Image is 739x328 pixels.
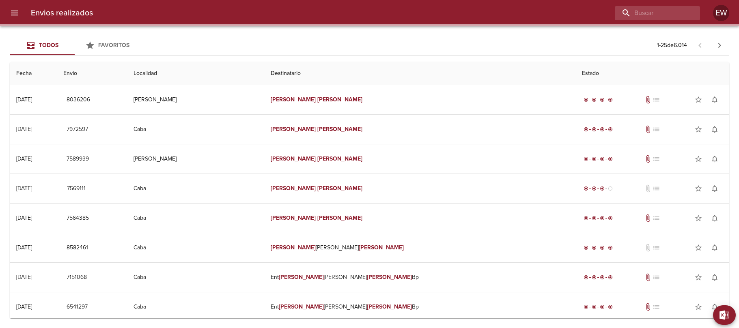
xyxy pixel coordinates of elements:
[707,240,723,256] button: Activar notificaciones
[608,216,613,221] span: radio_button_checked
[359,244,404,251] em: [PERSON_NAME]
[127,204,264,233] td: Caba
[690,269,707,285] button: Agregar a favoritos
[367,274,412,281] em: [PERSON_NAME]
[271,126,316,133] em: [PERSON_NAME]
[10,36,140,55] div: Tabs Envios
[690,180,707,197] button: Agregar a favoritos
[582,125,614,133] div: Entregado
[584,186,588,191] span: radio_button_checked
[67,154,89,164] span: 7589939
[127,233,264,262] td: Caba
[67,124,88,135] span: 7972597
[600,216,605,221] span: radio_button_checked
[317,96,362,103] em: [PERSON_NAME]
[127,292,264,322] td: Caba
[582,184,614,193] div: En viaje
[644,155,652,163] span: Tiene documentos adjuntos
[98,42,129,49] span: Favoritos
[57,62,127,85] th: Envio
[127,85,264,114] td: [PERSON_NAME]
[10,62,57,85] th: Fecha
[592,186,597,191] span: radio_button_checked
[63,240,91,255] button: 8582461
[127,144,264,174] td: [PERSON_NAME]
[652,125,660,133] span: No tiene pedido asociado
[707,180,723,197] button: Activar notificaciones
[5,3,24,23] button: menu
[657,41,687,49] p: 1 - 25 de 6.014
[711,244,719,252] span: notifications_none
[584,275,588,280] span: radio_button_checked
[279,303,324,310] em: [PERSON_NAME]
[592,304,597,309] span: radio_button_checked
[582,273,614,281] div: Entregado
[608,97,613,102] span: radio_button_checked
[707,151,723,167] button: Activar notificaciones
[711,184,719,193] span: notifications_none
[711,273,719,281] span: notifications_none
[575,62,729,85] th: Estado
[711,96,719,104] span: notifications_none
[31,6,93,19] h6: Envios realizados
[652,214,660,222] span: No tiene pedido asociado
[592,156,597,161] span: radio_button_checked
[63,300,91,315] button: 6541297
[317,155,362,162] em: [PERSON_NAME]
[608,186,613,191] span: radio_button_unchecked
[600,304,605,309] span: radio_button_checked
[644,244,652,252] span: No tiene documentos adjuntos
[127,115,264,144] td: Caba
[582,214,614,222] div: Entregado
[652,155,660,163] span: No tiene pedido asociado
[271,244,316,251] em: [PERSON_NAME]
[711,125,719,133] span: notifications_none
[652,273,660,281] span: No tiene pedido asociado
[16,185,32,192] div: [DATE]
[67,243,88,253] span: 8582461
[707,121,723,137] button: Activar notificaciones
[367,303,412,310] em: [PERSON_NAME]
[600,156,605,161] span: radio_button_checked
[694,125,702,133] span: star_border
[694,96,702,104] span: star_border
[317,214,362,221] em: [PERSON_NAME]
[711,303,719,311] span: notifications_none
[592,127,597,132] span: radio_button_checked
[16,244,32,251] div: [DATE]
[690,240,707,256] button: Agregar a favoritos
[608,275,613,280] span: radio_button_checked
[713,5,729,21] div: EW
[16,303,32,310] div: [DATE]
[63,122,91,137] button: 7972597
[652,244,660,252] span: No tiene pedido asociado
[584,216,588,221] span: radio_button_checked
[592,275,597,280] span: radio_button_checked
[713,5,729,21] div: Abrir información de usuario
[127,174,264,203] td: Caba
[584,97,588,102] span: radio_button_checked
[644,96,652,104] span: Tiene documentos adjuntos
[582,155,614,163] div: Entregado
[63,181,89,196] button: 7569111
[67,95,90,105] span: 8036206
[67,272,87,283] span: 7151068
[644,184,652,193] span: No tiene documentos adjuntos
[67,302,88,312] span: 6541297
[652,96,660,104] span: No tiene pedido asociado
[694,184,702,193] span: star_border
[713,305,736,325] button: Exportar Excel
[63,270,90,285] button: 7151068
[584,127,588,132] span: radio_button_checked
[592,245,597,250] span: radio_button_checked
[652,184,660,193] span: No tiene pedido asociado
[711,214,719,222] span: notifications_none
[711,155,719,163] span: notifications_none
[644,273,652,281] span: Tiene documentos adjuntos
[39,42,58,49] span: Todos
[694,155,702,163] span: star_border
[317,185,362,192] em: [PERSON_NAME]
[67,213,89,223] span: 7564385
[264,233,575,262] td: [PERSON_NAME]
[608,156,613,161] span: radio_button_checked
